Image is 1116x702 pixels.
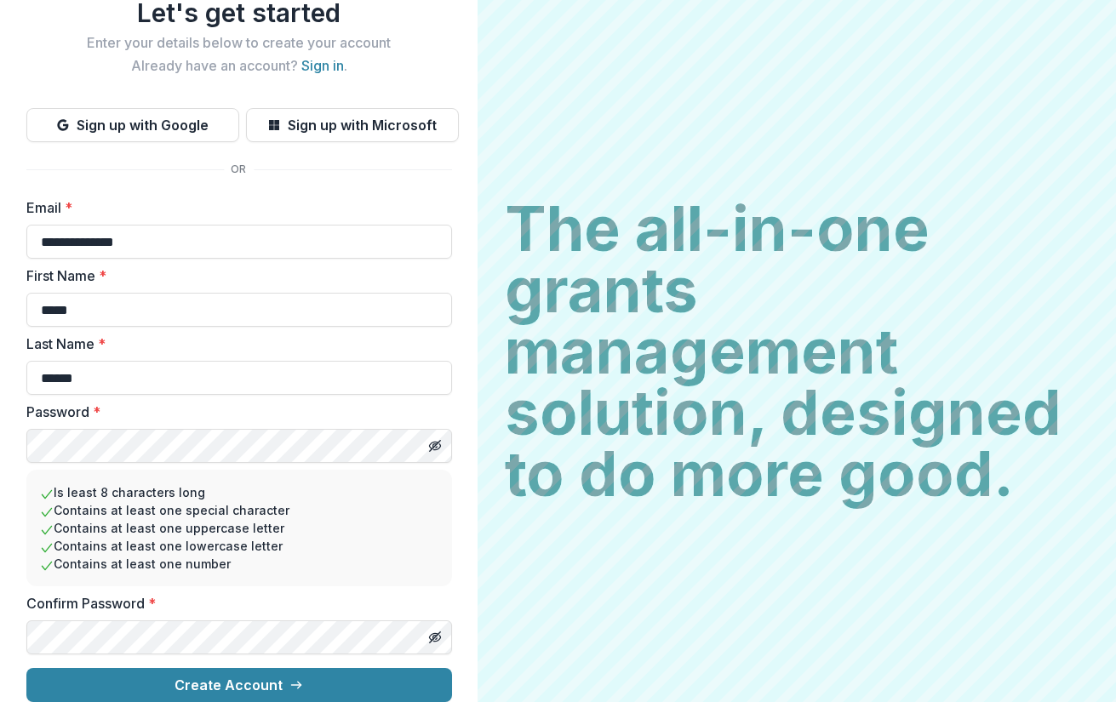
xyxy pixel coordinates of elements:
label: First Name [26,265,442,286]
button: Create Account [26,668,452,702]
li: Is least 8 characters long [40,483,438,501]
button: Sign up with Microsoft [246,108,459,142]
li: Contains at least one lowercase letter [40,537,438,555]
a: Sign in [301,57,344,74]
button: Sign up with Google [26,108,239,142]
label: Last Name [26,334,442,354]
label: Confirm Password [26,593,442,614]
button: Toggle password visibility [421,624,449,651]
label: Password [26,402,442,422]
li: Contains at least one special character [40,501,438,519]
button: Toggle password visibility [421,432,449,459]
li: Contains at least one number [40,555,438,573]
h2: Enter your details below to create your account [26,35,452,51]
h2: Already have an account? . [26,58,452,74]
label: Email [26,197,442,218]
li: Contains at least one uppercase letter [40,519,438,537]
